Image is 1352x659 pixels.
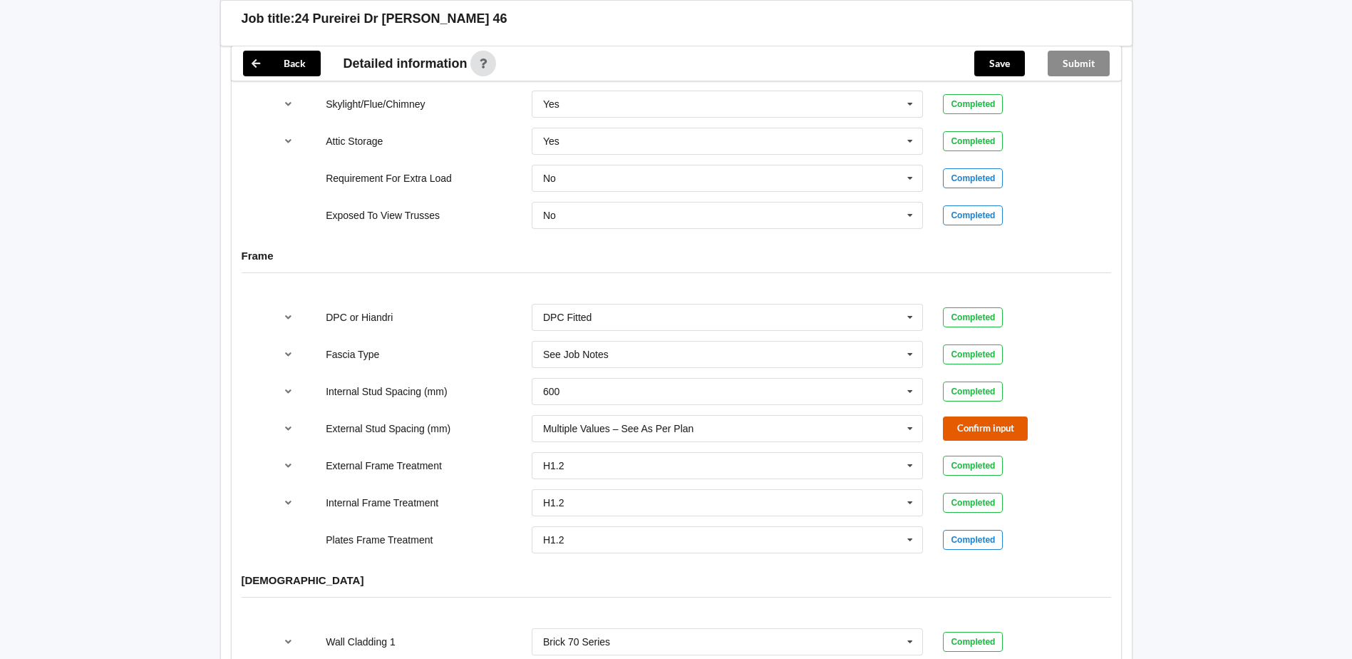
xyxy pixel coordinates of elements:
[326,312,393,323] label: DPC or Hiandri
[274,629,302,655] button: reference-toggle
[242,11,295,27] h3: Job title:
[274,91,302,117] button: reference-toggle
[974,51,1025,76] button: Save
[943,344,1003,364] div: Completed
[943,307,1003,327] div: Completed
[943,205,1003,225] div: Completed
[326,173,452,184] label: Requirement For Extra Load
[326,210,440,221] label: Exposed To View Trusses
[326,497,438,509] label: Internal Frame Treatment
[543,535,564,545] div: H1.2
[274,379,302,404] button: reference-toggle
[543,99,559,109] div: Yes
[943,493,1003,513] div: Completed
[326,534,433,546] label: Plates Frame Treatment
[344,57,468,70] span: Detailed information
[943,632,1003,652] div: Completed
[543,498,564,508] div: H1.2
[274,490,302,516] button: reference-toggle
[274,128,302,154] button: reference-toggle
[274,416,302,441] button: reference-toggle
[326,423,450,434] label: External Stud Spacing (mm)
[326,98,425,110] label: Skylight/Flue/Chimney
[326,349,379,360] label: Fascia Type
[543,136,559,146] div: Yes
[943,456,1003,476] div: Completed
[274,342,302,367] button: reference-toggle
[274,305,302,330] button: reference-toggle
[326,460,442,471] label: External Frame Treatment
[242,573,1111,587] h4: [DEMOGRAPHIC_DATA]
[274,453,302,479] button: reference-toggle
[326,136,383,147] label: Attic Storage
[543,210,556,220] div: No
[943,168,1003,188] div: Completed
[943,382,1003,402] div: Completed
[543,424,693,434] div: Multiple Values – See As Per Plan
[243,51,321,76] button: Back
[943,530,1003,550] div: Completed
[943,131,1003,151] div: Completed
[295,11,507,27] h3: 24 Pureirei Dr [PERSON_NAME] 46
[543,387,559,397] div: 600
[242,249,1111,262] h4: Frame
[326,636,396,648] label: Wall Cladding 1
[543,637,610,647] div: Brick 70 Series
[943,417,1028,440] button: Confirm input
[543,461,564,471] div: H1.2
[326,386,447,397] label: Internal Stud Spacing (mm)
[543,312,592,322] div: DPC Fitted
[543,173,556,183] div: No
[943,94,1003,114] div: Completed
[543,349,609,359] div: See Job Notes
